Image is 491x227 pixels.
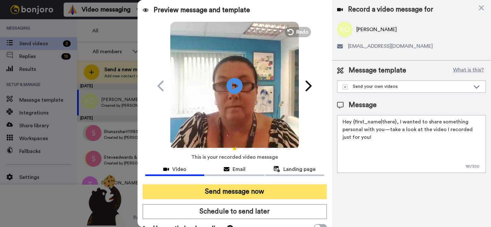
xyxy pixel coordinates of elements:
[348,42,433,50] span: [EMAIL_ADDRESS][DOMAIN_NAME]
[343,83,470,90] div: Send your own videos
[451,66,486,75] button: What is this?
[343,84,348,89] img: demo-template.svg
[172,165,186,173] span: Video
[143,204,327,219] button: Schedule to send later
[28,18,111,25] p: Hi [PERSON_NAME], I’d love to ask you a quick question: If [PERSON_NAME] could introduce a new fe...
[10,13,119,35] div: message notification from Amy, 47w ago. Hi Sonia, I’d love to ask you a quick question: If Bonjor...
[283,165,316,173] span: Landing page
[233,165,245,173] span: Email
[337,115,486,173] textarea: Hey {first_name|there}, I wanted to share something personal with you—take a look at the video I ...
[28,25,111,30] p: Message from Amy, sent 47w ago
[143,184,327,199] button: Send message now
[14,19,25,29] img: Profile image for Amy
[191,150,278,164] span: This is your recorded video message
[349,100,377,110] span: Message
[349,66,406,75] span: Message template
